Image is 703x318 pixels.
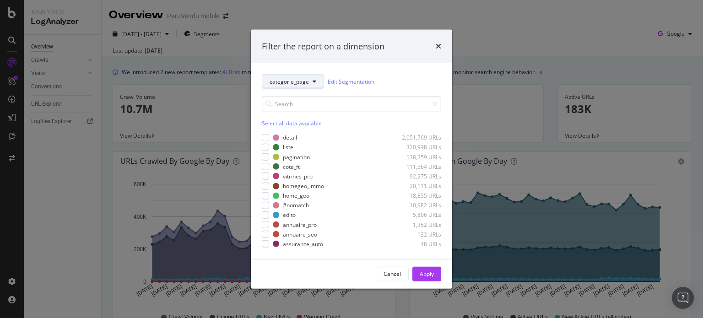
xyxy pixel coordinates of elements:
[396,240,441,248] div: 48 URLs
[396,163,441,171] div: 111,564 URLs
[396,201,441,209] div: 10,982 URLs
[283,192,309,199] div: home_geo
[283,211,296,219] div: edito
[283,143,293,151] div: liste
[396,134,441,141] div: 2,051,769 URLs
[283,153,310,161] div: pagination
[262,74,324,89] button: categorie_page
[262,40,384,52] div: Filter the report on a dimension
[283,134,297,141] div: detail
[283,240,323,248] div: assurance_auto
[396,143,441,151] div: 320,998 URLs
[376,267,409,281] button: Cancel
[328,76,374,86] a: Edit Segmentation
[283,172,313,180] div: vitrines_pro
[396,182,441,190] div: 20,111 URLs
[436,40,441,52] div: times
[412,267,441,281] button: Apply
[396,211,441,219] div: 5,896 URLs
[283,221,317,228] div: annuaire_pro
[384,270,401,278] div: Cancel
[396,221,441,228] div: 1,352 URLs
[262,119,441,127] div: Select all data available
[270,77,309,85] span: categorie_page
[251,29,452,289] div: modal
[283,230,317,238] div: annuaire_seo
[420,270,434,278] div: Apply
[262,96,441,112] input: Search
[396,153,441,161] div: 138,259 URLs
[396,172,441,180] div: 92,275 URLs
[672,287,694,309] div: Open Intercom Messenger
[396,230,441,238] div: 132 URLs
[283,201,309,209] div: #nomatch
[396,192,441,199] div: 18,855 URLs
[283,182,324,190] div: homegeo_immo
[283,163,300,171] div: cote_ft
